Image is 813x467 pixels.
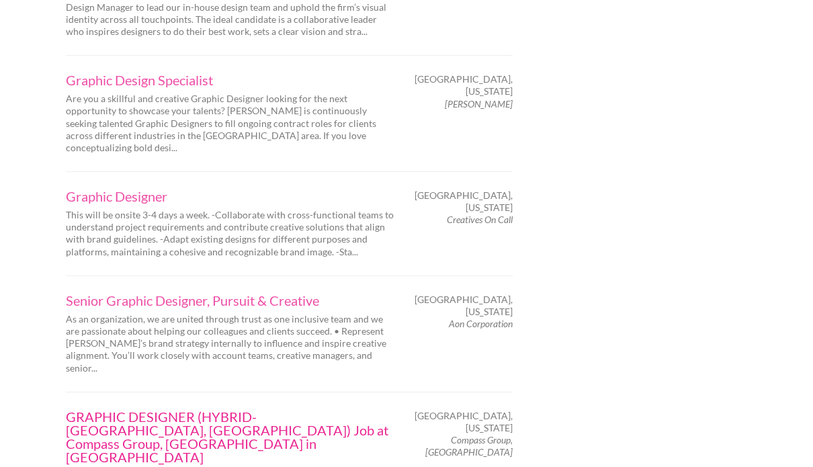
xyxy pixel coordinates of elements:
[66,209,395,258] p: This will be onsite 3-4 days a week. -Collaborate with cross-functional teams to understand proje...
[415,73,513,97] span: [GEOGRAPHIC_DATA], [US_STATE]
[415,294,513,318] span: [GEOGRAPHIC_DATA], [US_STATE]
[425,434,513,458] em: Compass Group, [GEOGRAPHIC_DATA]
[449,318,513,329] em: Aon Corporation
[66,410,395,464] a: GRAPHIC DESIGNER (HYBRID-[GEOGRAPHIC_DATA], [GEOGRAPHIC_DATA]) Job at Compass Group, [GEOGRAPHIC_...
[66,93,395,154] p: Are you a skillful and creative Graphic Designer looking for the next opportunity to showcase you...
[415,410,513,434] span: [GEOGRAPHIC_DATA], [US_STATE]
[415,189,513,214] span: [GEOGRAPHIC_DATA], [US_STATE]
[445,98,513,110] em: [PERSON_NAME]
[66,313,395,374] p: As an organization, we are united through trust as one inclusive team and we are passionate about...
[66,73,395,87] a: Graphic Design Specialist
[66,189,395,203] a: Graphic Designer
[447,214,513,225] em: Creatives On Call
[66,294,395,307] a: Senior Graphic Designer, Pursuit & Creative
